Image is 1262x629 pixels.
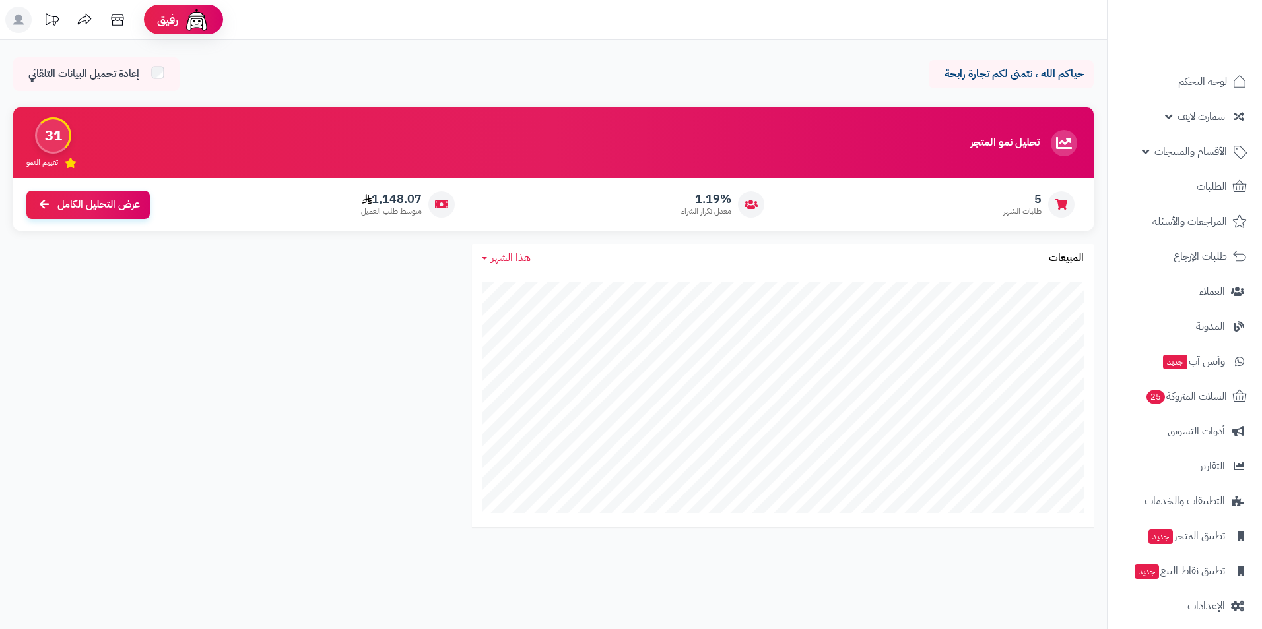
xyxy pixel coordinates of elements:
span: طلبات الإرجاع [1174,247,1227,266]
img: ai-face.png [183,7,210,33]
a: التقارير [1115,450,1254,482]
span: جديد [1163,355,1187,369]
span: تطبيق المتجر [1147,527,1225,545]
span: الإعدادات [1187,597,1225,615]
span: الطلبات [1197,177,1227,196]
span: السلات المتروكة [1145,387,1227,405]
img: logo-2.png [1172,18,1249,46]
span: سمارت لايف [1178,107,1225,126]
span: تطبيق نقاط البيع [1133,562,1225,580]
a: التطبيقات والخدمات [1115,485,1254,517]
a: الإعدادات [1115,590,1254,622]
span: لوحة التحكم [1178,73,1227,91]
span: 1.19% [681,192,731,206]
span: تقييم النمو [26,157,58,168]
a: طلبات الإرجاع [1115,241,1254,272]
span: التقارير [1200,457,1225,475]
span: الأقسام والمنتجات [1154,142,1227,161]
span: طلبات الشهر [1003,206,1042,217]
a: تحديثات المنصة [35,7,68,36]
a: لوحة التحكم [1115,66,1254,98]
span: جديد [1135,564,1159,579]
a: عرض التحليل الكامل [26,191,150,219]
span: 25 [1146,389,1166,405]
span: إعادة تحميل البيانات التلقائي [28,67,139,82]
a: تطبيق نقاط البيعجديد [1115,555,1254,587]
a: المراجعات والأسئلة [1115,206,1254,237]
span: العملاء [1199,282,1225,301]
span: جديد [1148,529,1173,544]
span: 5 [1003,192,1042,206]
span: أدوات التسويق [1168,422,1225,440]
p: حياكم الله ، نتمنى لكم تجارة رابحة [939,67,1084,82]
span: هذا الشهر [491,250,531,266]
span: المراجعات والأسئلة [1152,212,1227,231]
h3: تحليل نمو المتجر [970,137,1040,149]
a: العملاء [1115,276,1254,307]
span: التطبيقات والخدمات [1145,492,1225,510]
span: متوسط طلب العميل [361,206,422,217]
a: وآتس آبجديد [1115,345,1254,377]
a: المدونة [1115,311,1254,342]
span: معدل تكرار الشراء [681,206,731,217]
a: هذا الشهر [482,251,531,266]
span: عرض التحليل الكامل [57,197,140,212]
h3: المبيعات [1049,253,1084,264]
a: أدوات التسويق [1115,415,1254,447]
a: السلات المتروكة25 [1115,380,1254,412]
a: تطبيق المتجرجديد [1115,520,1254,552]
a: الطلبات [1115,171,1254,202]
span: 1,148.07 [361,192,422,206]
span: وآتس آب [1162,352,1225,371]
span: رفيق [157,12,178,28]
span: المدونة [1196,317,1225,336]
